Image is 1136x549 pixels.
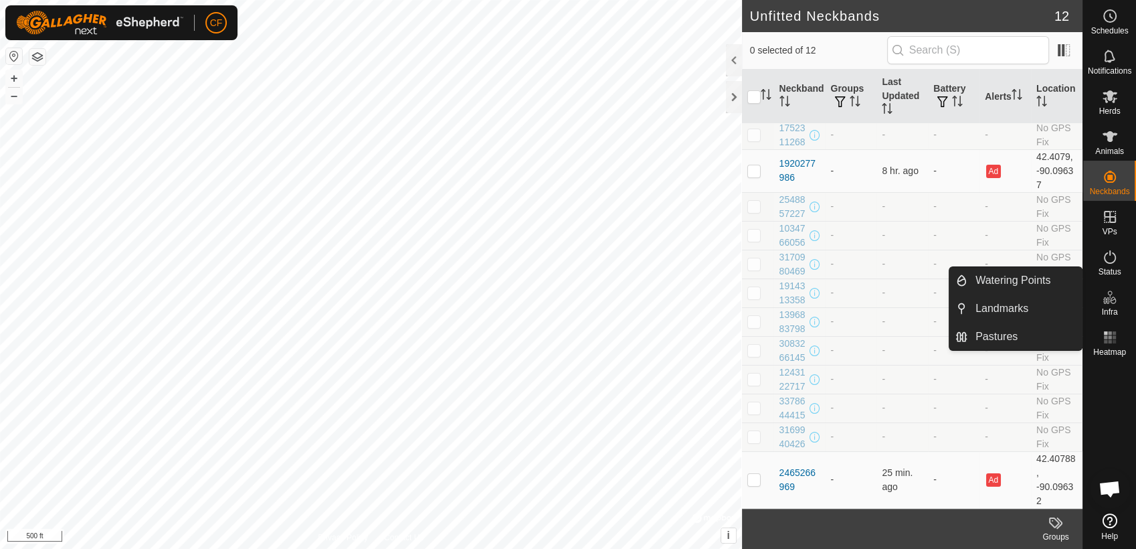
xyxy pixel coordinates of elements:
td: 42.40788, -90.09632 [1031,451,1082,508]
div: 1752311268 [779,121,807,149]
td: - [928,250,979,279]
td: - [826,451,877,508]
td: - [826,422,877,451]
div: 1034766056 [779,222,807,250]
span: Animals [1095,147,1124,155]
span: CF [210,16,223,30]
button: Ad [986,473,1001,487]
td: No GPS Fix [1031,250,1082,279]
td: No GPS Fix [1031,121,1082,149]
button: Map Layers [29,49,45,65]
button: i [721,528,736,543]
span: Herds [1099,107,1120,115]
td: - [826,307,877,336]
td: - [826,221,877,250]
td: - [979,422,1031,451]
button: – [6,88,22,104]
button: Ad [986,165,1001,178]
td: - [826,279,877,307]
td: 42.4079, -90.09637 [1031,149,1082,192]
span: i [727,530,729,541]
span: - [882,431,885,442]
td: No GPS Fix [1031,365,1082,394]
td: - [928,422,979,451]
a: Landmarks [967,295,1082,322]
div: Groups [1029,531,1082,543]
div: 3378644415 [779,394,807,422]
td: - [826,250,877,279]
td: - [928,451,979,508]
div: 3083266145 [779,337,807,365]
td: - [979,250,1031,279]
span: Heatmap [1093,348,1126,356]
span: - [882,201,885,212]
td: No GPS Fix [1031,422,1082,451]
span: Infra [1101,308,1117,316]
td: - [928,394,979,422]
span: - [882,230,885,240]
p-sorticon: Activate to sort [1012,91,1022,102]
span: Pastures [975,329,1018,345]
div: Open chat [1090,469,1130,509]
button: Reset Map [6,48,22,64]
th: Location [1031,70,1082,124]
td: - [826,121,877,149]
td: - [826,192,877,221]
div: 2548857227 [779,193,807,221]
td: No GPS Fix [1031,221,1082,250]
p-sorticon: Activate to sort [952,98,963,108]
li: Landmarks [949,295,1082,322]
span: Landmarks [975,301,1028,317]
span: Schedules [1091,27,1128,35]
td: - [979,221,1031,250]
td: - [928,365,979,394]
td: - [928,192,979,221]
td: - [928,307,979,336]
td: - [928,121,979,149]
th: Groups [826,70,877,124]
span: Notifications [1088,67,1131,75]
li: Pastures [949,323,1082,350]
li: Watering Points [949,267,1082,294]
td: - [826,394,877,422]
h2: Unfitted Neckbands [750,8,1054,24]
span: 0 selected of 12 [750,44,887,58]
a: Watering Points [967,267,1082,294]
a: Privacy Policy [318,532,368,544]
span: - [882,129,885,140]
div: 1243122717 [779,366,807,394]
th: Neckband [774,70,826,124]
a: Contact Us [384,532,423,544]
div: 1920277986 [779,157,820,185]
div: 2465266969 [779,466,820,494]
span: Neckbands [1089,187,1129,195]
td: - [928,221,979,250]
div: 3169940426 [779,423,807,451]
td: - [979,365,1031,394]
th: Last Updated [876,70,928,124]
p-sorticon: Activate to sort [761,91,771,102]
td: - [928,336,979,365]
span: Watering Points [975,272,1050,289]
span: 12 [1054,6,1069,26]
span: - [882,258,885,269]
span: - [882,374,885,384]
span: Sep 7, 2025, 8:34 AM [882,467,913,492]
td: No GPS Fix [1031,192,1082,221]
div: 1914313358 [779,279,807,307]
p-sorticon: Activate to sort [779,98,790,108]
p-sorticon: Activate to sort [882,105,892,116]
a: Help [1083,508,1136,546]
span: - [882,287,885,298]
a: Pastures [967,323,1082,350]
p-sorticon: Activate to sort [850,98,860,108]
td: - [979,192,1031,221]
th: Battery [928,70,979,124]
td: - [928,149,979,192]
div: 1396883798 [779,308,807,336]
span: Status [1098,268,1121,276]
td: - [826,149,877,192]
input: Search (S) [887,36,1049,64]
span: - [882,345,885,356]
span: Sep 7, 2025, 12:34 AM [882,165,919,176]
